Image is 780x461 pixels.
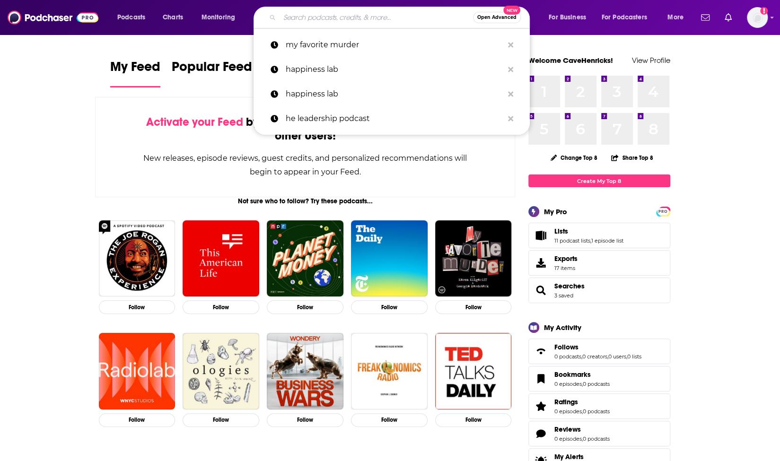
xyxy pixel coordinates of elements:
a: 0 podcasts [583,408,610,415]
a: 0 lists [627,353,641,360]
img: Podchaser - Follow, Share and Rate Podcasts [8,9,98,26]
span: For Podcasters [602,11,647,24]
a: Welcome CaveHenricks! [528,56,613,65]
button: Follow [267,300,343,314]
button: Follow [183,413,259,427]
a: Bookmarks [532,372,551,385]
div: Search podcasts, credits, & more... [263,7,539,28]
svg: Add a profile image [760,7,768,15]
span: Open Advanced [477,15,517,20]
div: New releases, episode reviews, guest credits, and personalized recommendations will begin to appe... [143,151,468,179]
img: The Daily [351,220,428,297]
a: 0 episodes [554,408,582,415]
span: Exports [554,254,578,263]
span: Ratings [554,398,578,406]
a: Follows [554,343,641,351]
a: Ratings [554,398,610,406]
button: open menu [661,10,695,25]
span: Reviews [554,425,581,434]
img: The Joe Rogan Experience [99,220,175,297]
button: open menu [596,10,661,25]
span: Bookmarks [554,370,591,379]
a: Reviews [532,427,551,440]
p: my favorite murder [286,33,503,57]
button: Change Top 8 [545,152,604,164]
span: Follows [554,343,578,351]
a: Charts [157,10,189,25]
button: open menu [542,10,598,25]
a: Lists [554,227,623,235]
a: Ologies with Alie Ward [183,333,259,409]
a: Create My Top 8 [528,174,670,187]
div: My Activity [544,323,581,332]
a: Business Wars [267,333,343,409]
a: Popular Feed [172,59,252,87]
img: Freakonomics Radio [351,333,428,409]
a: Lists [532,229,551,242]
a: Follows [532,345,551,358]
span: Lists [554,227,568,235]
img: User Profile [747,7,768,28]
button: Follow [183,300,259,314]
a: happiness lab [254,82,530,106]
span: For Business [549,11,586,24]
a: 0 podcasts [583,381,610,387]
span: , [582,381,583,387]
span: , [590,237,591,244]
span: Charts [163,11,183,24]
button: Follow [99,300,175,314]
a: 0 podcasts [583,435,610,442]
p: happiness lab [286,57,503,82]
button: Follow [99,413,175,427]
span: Monitoring [202,11,235,24]
a: 11 podcast lists [554,237,590,244]
a: 0 podcasts [554,353,581,360]
img: Planet Money [267,220,343,297]
a: my favorite murder [254,33,530,57]
span: , [582,435,583,442]
span: 17 items [554,265,578,271]
button: Follow [267,413,343,427]
span: Popular Feed [172,59,252,80]
span: My Alerts [554,452,584,461]
a: Show notifications dropdown [721,9,736,26]
a: My Feed [110,59,160,87]
a: 0 users [608,353,626,360]
div: by following Podcasts, Creators, Lists, and other Users! [143,115,468,143]
a: Reviews [554,425,610,434]
img: This American Life [183,220,259,297]
a: PRO [657,208,669,215]
p: he leadership podcast [286,106,503,131]
span: Ratings [528,393,670,419]
span: , [581,353,582,360]
a: View Profile [632,56,670,65]
span: Lists [528,223,670,248]
span: Follows [528,339,670,364]
img: My Favorite Murder with Karen Kilgariff and Georgia Hardstark [435,220,512,297]
div: Not sure who to follow? Try these podcasts... [95,197,516,205]
span: Logged in as CaveHenricks [747,7,768,28]
button: open menu [111,10,158,25]
span: , [607,353,608,360]
img: TED Talks Daily [435,333,512,409]
a: Searches [554,282,585,290]
button: Open AdvancedNew [473,12,521,23]
span: Exports [532,256,551,270]
img: Radiolab [99,333,175,409]
a: 3 saved [554,292,573,299]
span: New [503,6,520,15]
span: More [667,11,684,24]
a: Bookmarks [554,370,610,379]
a: Searches [532,284,551,297]
a: happiness lab [254,57,530,82]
